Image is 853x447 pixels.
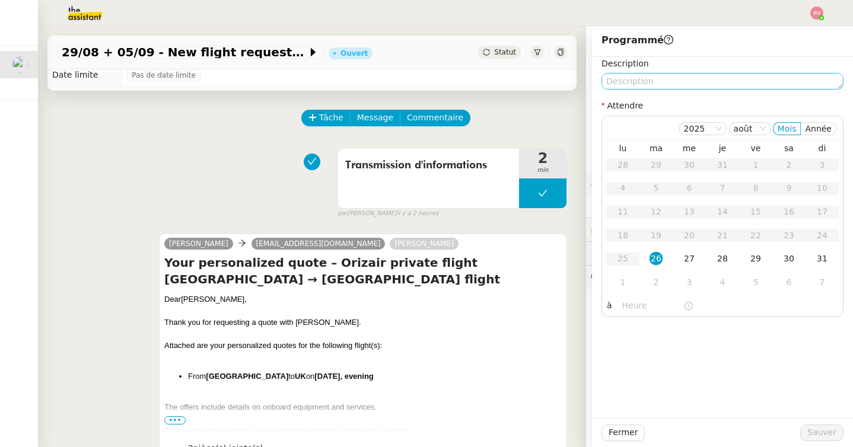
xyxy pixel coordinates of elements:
[716,276,729,289] div: 4
[586,242,853,265] div: ⏲️Tâches 42:16
[206,372,288,381] strong: [GEOGRAPHIC_DATA]
[772,271,806,295] td: 06/09/2025
[810,7,823,20] img: svg
[591,178,653,191] span: ⚙️
[673,271,706,295] td: 03/09/2025
[673,143,706,154] th: mer.
[400,110,470,126] button: Commentaire
[806,271,839,295] td: 07/09/2025
[606,143,639,154] th: lun.
[601,424,645,441] button: Fermer
[494,48,516,56] span: Statut
[706,143,739,154] th: jeu.
[252,238,386,249] a: [EMAIL_ADDRESS][DOMAIN_NAME]
[397,209,439,219] span: il y a 2 heures
[739,143,772,154] th: ven.
[616,276,629,289] div: 1
[772,143,806,154] th: sam.
[782,276,795,289] div: 6
[295,372,306,381] strong: UK
[684,123,722,135] nz-select-item: 2025
[164,318,361,327] span: Thank you for requesting a quote with [PERSON_NAME].
[609,426,638,439] span: Fermer
[778,124,797,133] span: Mois
[338,209,438,219] small: [PERSON_NAME]
[164,254,562,288] h4: Your personalized quote – Orizair private flight [GEOGRAPHIC_DATA] → [GEOGRAPHIC_DATA] flight
[164,416,186,424] span: •••
[639,143,673,154] th: mar.
[164,341,382,350] span: Attached are your personalized quotes for the following flight(s):
[683,276,696,289] div: 3
[673,247,706,271] td: 27/08/2025
[164,238,233,249] a: [PERSON_NAME]
[716,252,729,265] div: 28
[301,110,351,126] button: Tâche
[683,252,696,265] div: 27
[338,209,348,219] span: par
[816,252,829,265] div: 31
[749,276,762,289] div: 5
[164,295,181,304] span: Dear
[622,299,683,312] input: Heure
[591,272,688,282] span: 💬
[601,34,673,46] span: Programmé
[706,247,739,271] td: 28/08/2025
[591,248,677,258] span: ⏲️
[782,252,795,265] div: 30
[739,271,772,295] td: 05/09/2025
[586,218,853,241] div: 🔐Données client
[749,252,762,265] div: 29
[188,371,562,382] li: From to on
[390,238,459,249] a: [PERSON_NAME]
[639,271,673,295] td: 02/09/2025
[800,424,844,441] button: Sauver
[62,46,307,58] span: 29/08 + 05/09 - New flight request - [PERSON_NAME]
[601,59,649,68] label: Description
[606,271,639,295] td: 01/09/2025
[164,403,377,411] span: The offers include details on onboard equipment and services.
[350,110,400,126] button: Message
[345,157,512,174] span: Transmission d'informations
[12,56,28,73] img: users%2FC9SBsJ0duuaSgpQFj5LgoEX8n0o2%2Favatar%2Fec9d51b8-9413-4189-adfb-7be4d8c96a3c
[407,111,463,124] span: Commentaire
[164,293,562,305] div: [PERSON_NAME],
[650,252,663,265] div: 26
[319,111,343,124] span: Tâche
[806,143,839,154] th: dim.
[772,247,806,271] td: 30/08/2025
[132,69,196,81] span: Pas de date limite
[607,299,612,312] span: à
[586,173,853,196] div: ⚙️Procédures
[357,111,393,124] span: Message
[164,426,411,435] span: If you have any questions or wish to make changes, please let me know.
[591,223,668,237] span: 🔐
[806,247,839,271] td: 31/08/2025
[639,247,673,271] td: 26/08/2025
[519,151,566,165] span: 2
[340,50,368,57] div: Ouvert
[816,276,829,289] div: 7
[706,271,739,295] td: 04/09/2025
[519,165,566,175] span: min
[314,372,373,381] strong: [DATE], evening
[586,266,853,289] div: 💬Commentaires 3
[805,124,832,133] span: Année
[601,101,643,110] label: Attendre
[650,276,663,289] div: 2
[47,66,122,85] td: Date limite
[734,123,766,135] nz-select-item: août
[739,247,772,271] td: 29/08/2025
